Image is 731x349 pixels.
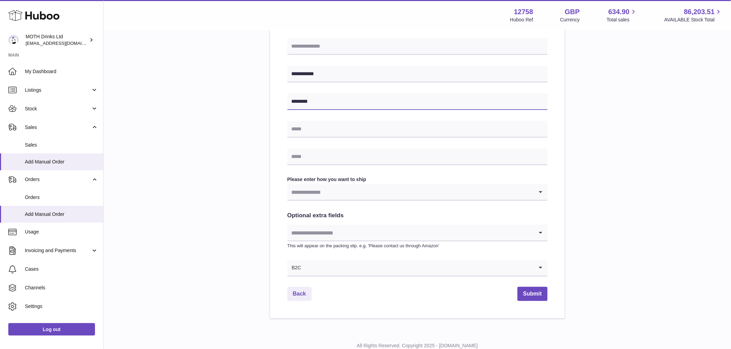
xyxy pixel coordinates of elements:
a: Back [287,287,312,301]
span: Add Manual Order [25,159,98,165]
span: Usage [25,229,98,235]
span: B2C [287,260,302,276]
span: Cases [25,266,98,272]
span: 86,203.51 [684,7,715,17]
div: MOTH Drinks Ltd [26,33,88,47]
strong: GBP [565,7,580,17]
input: Search for option [302,260,534,276]
button: Submit [518,287,547,301]
span: AVAILABLE Stock Total [664,17,723,23]
span: Orders [25,194,98,201]
span: Stock [25,106,91,112]
span: Add Manual Order [25,211,98,218]
span: My Dashboard [25,68,98,75]
span: [EMAIL_ADDRESS][DOMAIN_NAME] [26,40,102,46]
label: Please enter how you want to ship [287,176,548,183]
span: 634.90 [608,7,629,17]
a: 86,203.51 AVAILABLE Stock Total [664,7,723,23]
input: Search for option [287,225,534,241]
span: Listings [25,87,91,93]
div: Search for option [287,260,548,277]
span: Sales [25,124,91,131]
div: Search for option [287,225,548,241]
p: This will appear on the packing slip. e.g. 'Please contact us through Amazon' [287,243,548,249]
span: Settings [25,303,98,310]
div: Search for option [287,184,548,201]
h2: Optional extra fields [287,212,548,220]
a: Log out [8,323,95,336]
input: Search for option [287,184,534,200]
strong: 12758 [514,7,533,17]
a: 634.90 Total sales [607,7,637,23]
img: internalAdmin-12758@internal.huboo.com [8,35,19,45]
span: Sales [25,142,98,148]
span: Invoicing and Payments [25,247,91,254]
span: Orders [25,176,91,183]
span: Channels [25,285,98,291]
div: Currency [560,17,580,23]
span: Total sales [607,17,637,23]
div: Huboo Ref [510,17,533,23]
